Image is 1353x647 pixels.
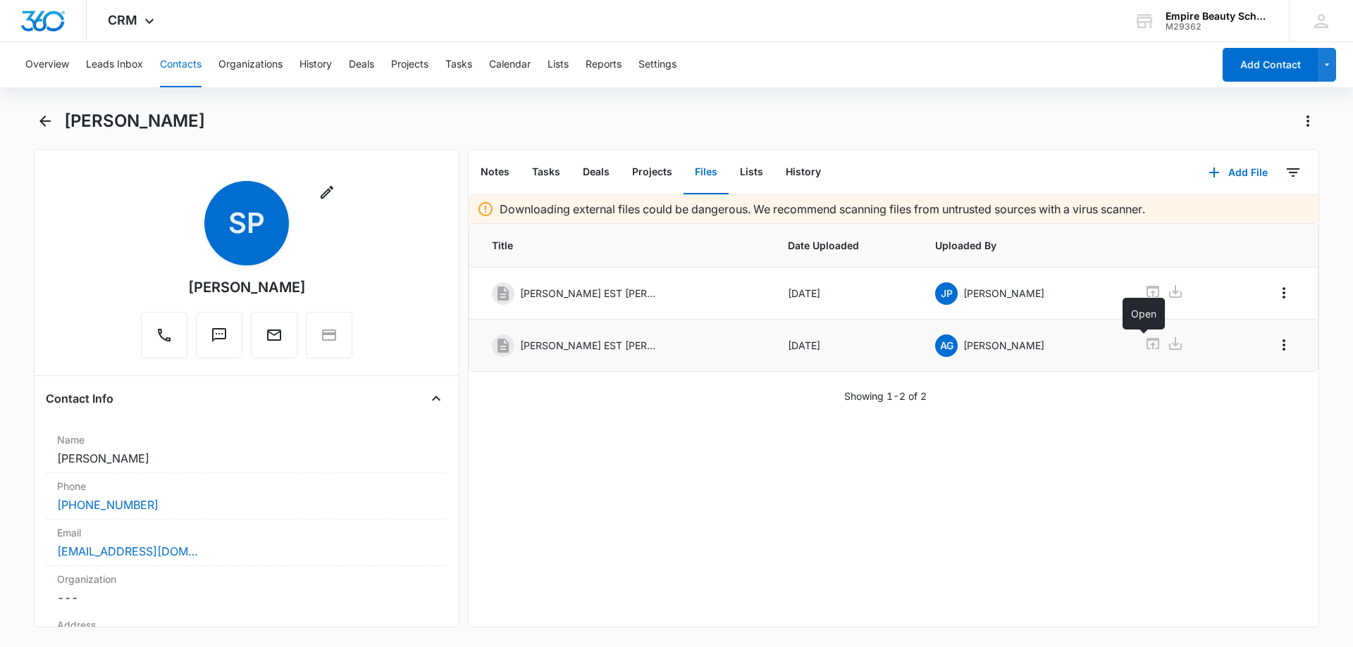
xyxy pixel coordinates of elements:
[844,389,927,403] p: Showing 1-2 of 2
[935,334,958,357] span: AG
[469,151,521,194] button: Notes
[489,42,531,87] button: Calendar
[935,282,958,305] span: JP
[57,432,436,447] label: Name
[204,181,289,265] span: SP
[586,42,622,87] button: Reports
[492,238,754,253] span: Title
[57,479,436,494] label: Phone
[1297,110,1319,132] button: Actions
[57,525,436,540] label: Email
[57,496,159,513] a: [PHONE_NUMBER]
[788,238,902,253] span: Date Uploaded
[1194,156,1282,189] button: Add File
[391,42,428,87] button: Projects
[57,589,436,606] dd: ---
[196,312,242,358] button: Text
[572,151,621,194] button: Deals
[86,42,143,87] button: Leads Inbox
[299,42,332,87] button: History
[196,334,242,346] a: Text
[57,617,436,632] label: Address
[46,566,447,612] div: Organization---
[160,42,202,87] button: Contacts
[1166,22,1268,32] div: account id
[141,312,187,358] button: Call
[1273,282,1295,304] button: Overflow Menu
[963,338,1044,353] p: [PERSON_NAME]
[1223,48,1318,82] button: Add Contact
[425,387,447,410] button: Close
[445,42,472,87] button: Tasks
[57,572,436,586] label: Organization
[188,277,306,298] div: [PERSON_NAME]
[46,390,113,407] h4: Contact Info
[774,151,832,194] button: History
[64,111,205,132] h1: [PERSON_NAME]
[1282,161,1304,184] button: Filters
[500,201,1145,218] p: Downloading external files could be dangerous. We recommend scanning files from untrusted sources...
[684,151,729,194] button: Files
[1273,334,1295,356] button: Overflow Menu
[57,543,198,560] a: [EMAIL_ADDRESS][DOMAIN_NAME]
[218,42,283,87] button: Organizations
[108,13,137,27] span: CRM
[548,42,569,87] button: Lists
[935,238,1111,253] span: Uploaded By
[251,312,297,358] button: Email
[1123,298,1165,329] div: Open
[46,473,447,520] div: Phone[PHONE_NUMBER]
[1166,11,1268,22] div: account name
[520,286,661,301] p: [PERSON_NAME] EST [PERSON_NAME] [DATE].pdf
[251,334,297,346] a: Email
[520,338,661,353] p: [PERSON_NAME] EST [PERSON_NAME] [DATE].pdf
[34,110,56,132] button: Back
[729,151,774,194] button: Lists
[771,320,919,372] td: [DATE]
[46,427,447,473] div: Name[PERSON_NAME]
[638,42,676,87] button: Settings
[771,268,919,320] td: [DATE]
[46,520,447,566] div: Email[EMAIL_ADDRESS][DOMAIN_NAME]
[963,286,1044,301] p: [PERSON_NAME]
[141,334,187,346] a: Call
[57,450,436,467] dd: [PERSON_NAME]
[621,151,684,194] button: Projects
[521,151,572,194] button: Tasks
[25,42,69,87] button: Overview
[349,42,374,87] button: Deals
